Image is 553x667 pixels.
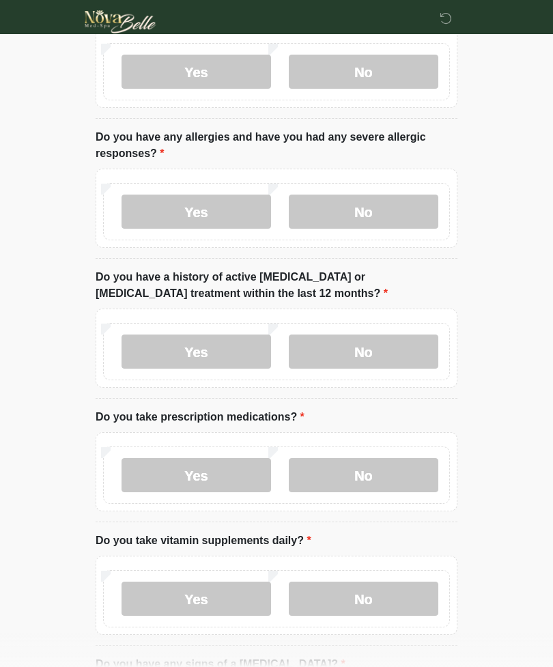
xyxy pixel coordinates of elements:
label: Do you have a history of active [MEDICAL_DATA] or [MEDICAL_DATA] treatment within the last 12 mon... [96,269,457,302]
label: Yes [122,335,271,369]
label: Do you have any allergies and have you had any severe allergic responses? [96,129,457,162]
label: Yes [122,195,271,229]
label: Yes [122,582,271,616]
label: No [289,335,438,369]
img: Novabelle medspa Logo [82,10,159,33]
label: No [289,458,438,492]
label: No [289,195,438,229]
label: Yes [122,458,271,492]
label: Do you take vitamin supplements daily? [96,533,311,549]
label: Yes [122,55,271,89]
label: No [289,582,438,616]
label: No [289,55,438,89]
label: Do you take prescription medications? [96,409,304,425]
